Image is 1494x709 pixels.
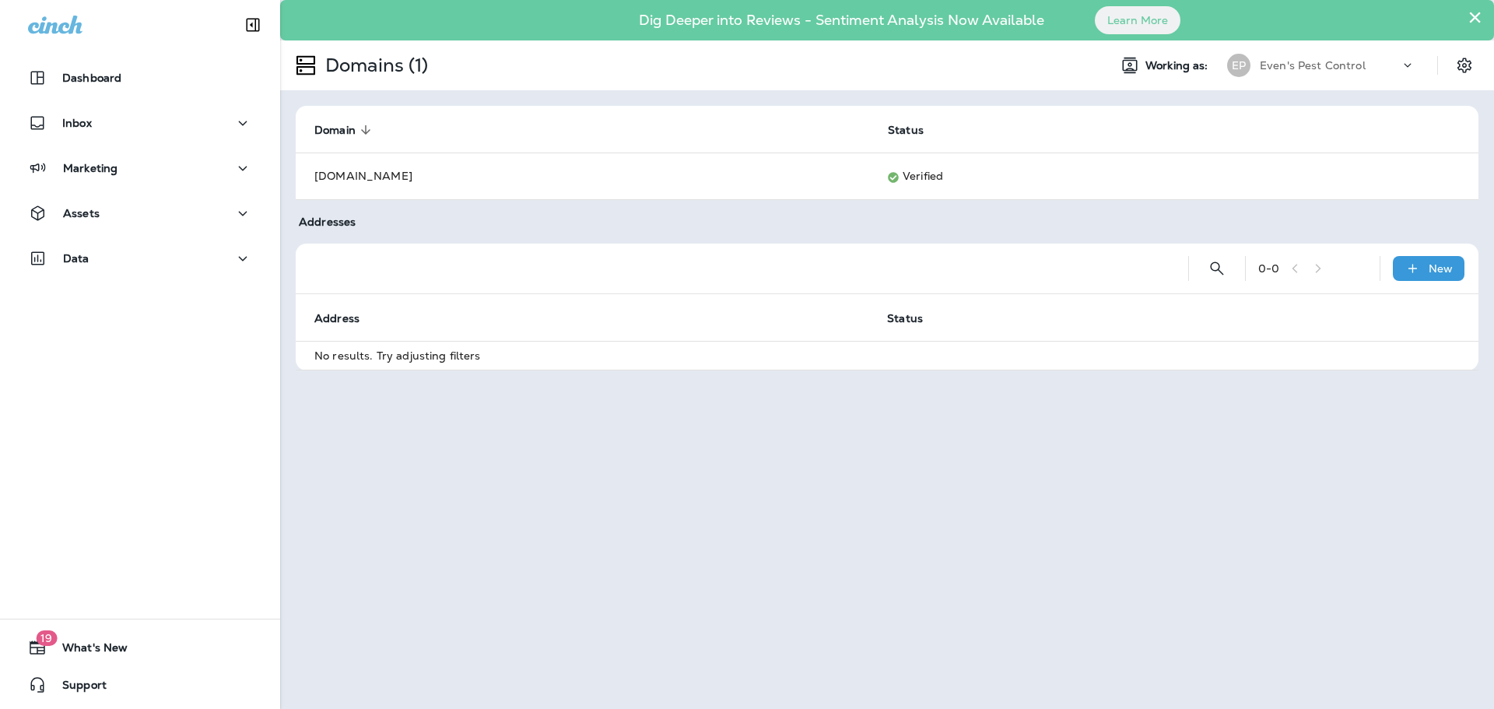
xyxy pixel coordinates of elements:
p: Assets [63,207,100,219]
span: What's New [47,641,128,660]
p: Domains (1) [319,54,429,77]
button: Inbox [16,107,265,139]
span: Status [887,312,923,325]
button: Collapse Sidebar [231,9,275,40]
span: Support [47,679,107,697]
button: Search Addresses [1201,253,1233,284]
span: Domain [314,123,376,137]
span: Addresses [299,215,356,229]
button: Marketing [16,153,265,184]
span: Status [888,123,944,137]
button: Assets [16,198,265,229]
td: No results. Try adjusting filters [296,341,1478,370]
span: Status [888,124,924,137]
span: Address [314,312,359,325]
td: Verified [869,153,1441,199]
span: Address [314,311,380,325]
button: Close [1468,5,1482,30]
div: EP [1227,54,1250,77]
button: Dashboard [16,62,265,93]
p: Dig Deeper into Reviews - Sentiment Analysis Now Available [594,18,1089,23]
button: Learn More [1095,6,1180,34]
p: Even's Pest Control [1260,59,1366,72]
button: Data [16,243,265,274]
td: [DOMAIN_NAME] [296,153,869,199]
span: Status [887,311,943,325]
p: Inbox [62,117,92,129]
span: Working as: [1145,59,1212,72]
button: Settings [1450,51,1478,79]
span: Domain [314,124,356,137]
span: 19 [36,630,57,646]
p: Dashboard [62,72,121,84]
button: 19What's New [16,632,265,663]
p: New [1429,262,1453,275]
button: Support [16,669,265,700]
p: Data [63,252,89,265]
p: Marketing [63,162,117,174]
div: 0 - 0 [1258,262,1279,275]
